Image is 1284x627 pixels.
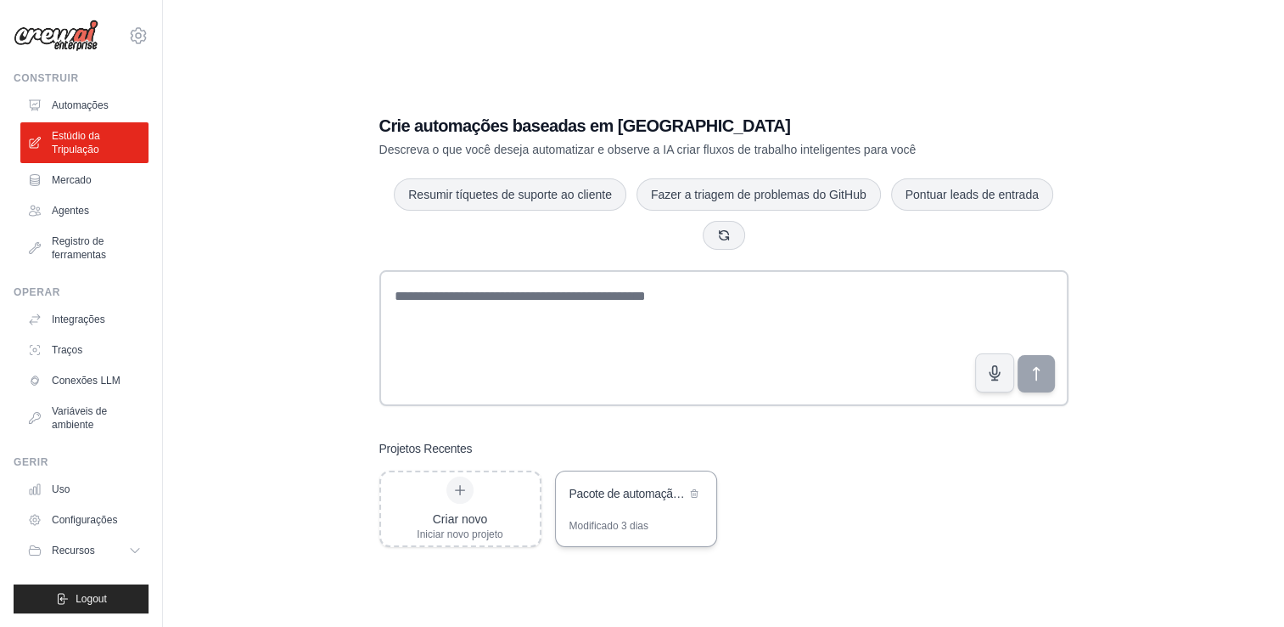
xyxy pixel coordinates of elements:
[20,506,149,534] a: Configurações
[52,513,117,527] font: Configurações
[20,167,149,194] a: Mercado
[20,122,149,163] a: Estúdio da Tripulação
[20,197,149,224] a: Agentes
[52,544,95,557] span: Recursos
[52,343,82,357] font: Traços
[14,585,149,613] button: Logout
[52,234,142,262] font: Registro de ferramentas
[636,178,881,211] button: Fazer a triagem de problemas do GitHub
[1199,545,1284,627] iframe: Chat Widget
[14,285,149,299] div: Operar
[52,313,105,326] font: Integrações
[14,455,149,469] div: Gerir
[417,511,502,528] div: Criar novo
[20,367,149,394] a: Conexões LLM
[52,374,121,387] font: Conexões LLM
[891,178,1053,211] button: Pontuar leads de entrada
[20,336,149,364] a: Traços
[52,99,109,112] font: Automações
[686,485,703,502] button: Delete project
[20,476,149,503] a: Uso
[52,483,70,496] font: Uso
[20,537,149,564] button: Recursos
[52,173,92,187] font: Mercado
[975,353,1014,393] button: Click to speak your automation idea
[569,485,686,502] div: Pacote de automação de marketing por e-mail
[379,141,950,158] p: Descreva o que você deseja automatizar e observe a IA criar fluxos de trabalho inteligentes para ...
[14,71,149,85] div: Construir
[20,306,149,333] a: Integrações
[14,20,98,52] img: Logotipo
[394,178,626,211] button: Resumir tíquetes de suporte ao cliente
[76,592,107,606] span: Logout
[379,114,950,138] h1: Crie automações baseadas em [GEOGRAPHIC_DATA]
[20,228,149,268] a: Registro de ferramentas
[52,204,89,217] font: Agentes
[417,528,502,541] div: Iniciar novo projeto
[52,129,142,156] font: Estúdio da Tripulação
[379,440,473,457] h3: Projetos Recentes
[703,221,745,250] button: Get new suggestions
[20,92,149,119] a: Automações
[569,519,648,533] div: Modificado 3 dias
[52,404,142,432] font: Variáveis de ambiente
[20,398,149,438] a: Variáveis de ambiente
[1199,545,1284,627] div: Widget de bate-papo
